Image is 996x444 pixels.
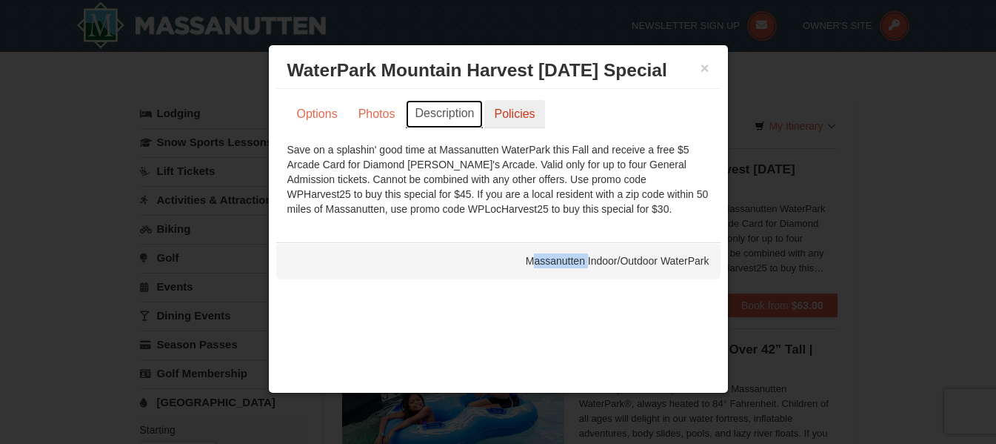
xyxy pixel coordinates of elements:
[287,100,347,128] a: Options
[276,242,721,279] div: Massanutten Indoor/Outdoor WaterPark
[287,142,709,216] div: Save on a splashin' good time at Massanutten WaterPark this Fall and receive a free $5 Arcade Car...
[484,100,544,128] a: Policies
[349,100,405,128] a: Photos
[406,100,483,128] a: Description
[287,59,709,82] h3: WaterPark Mountain Harvest [DATE] Special
[701,61,709,76] button: ×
